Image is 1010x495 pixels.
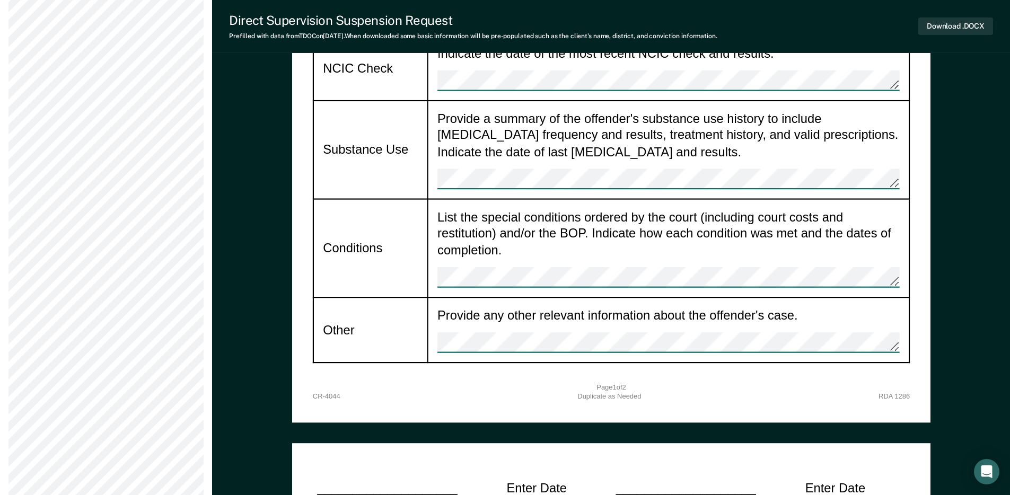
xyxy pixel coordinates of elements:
[229,13,717,28] div: Direct Supervision Suspension Request
[577,393,641,402] span: Duplicate as Needed
[313,101,427,199] td: Substance Use
[229,32,717,40] div: Prefilled with data from TDOC on [DATE] . When downloaded some basic information will be pre-popu...
[313,297,427,363] td: Other
[312,393,340,402] span: CR-4044
[313,199,427,297] td: Conditions
[437,307,900,353] div: Provide any other relevant information about the offender's case.
[437,209,900,288] div: List the special conditions ordered by the court (including court costs and restitution) and/or t...
[974,459,999,484] div: Open Intercom Messenger
[437,111,900,190] div: Provide a summary of the offender's substance use history to include [MEDICAL_DATA] frequency and...
[879,393,910,402] span: RDA 1286
[313,36,427,101] td: NCIC Check
[437,45,900,91] div: Indicate the date of the most recent NCIC check and results.
[918,17,993,35] button: Download .DOCX
[596,384,626,393] span: Page 1 of 2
